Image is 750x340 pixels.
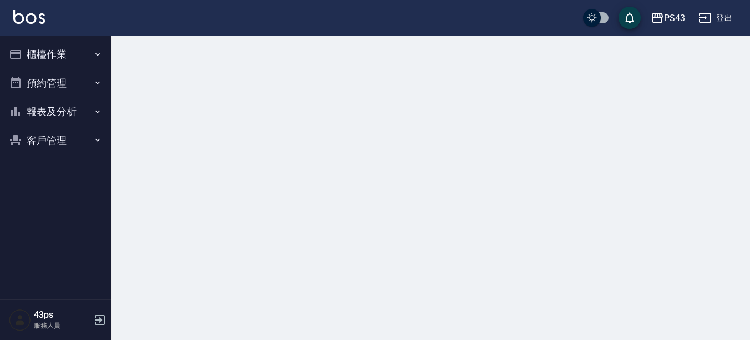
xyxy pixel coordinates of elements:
[4,69,107,98] button: 預約管理
[646,7,690,29] button: PS43
[4,97,107,126] button: 報表及分析
[619,7,641,29] button: save
[13,10,45,24] img: Logo
[4,40,107,69] button: 櫃檯作業
[34,309,90,321] h5: 43ps
[9,309,31,331] img: Person
[34,321,90,331] p: 服務人員
[664,11,685,25] div: PS43
[694,8,737,28] button: 登出
[4,126,107,155] button: 客戶管理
